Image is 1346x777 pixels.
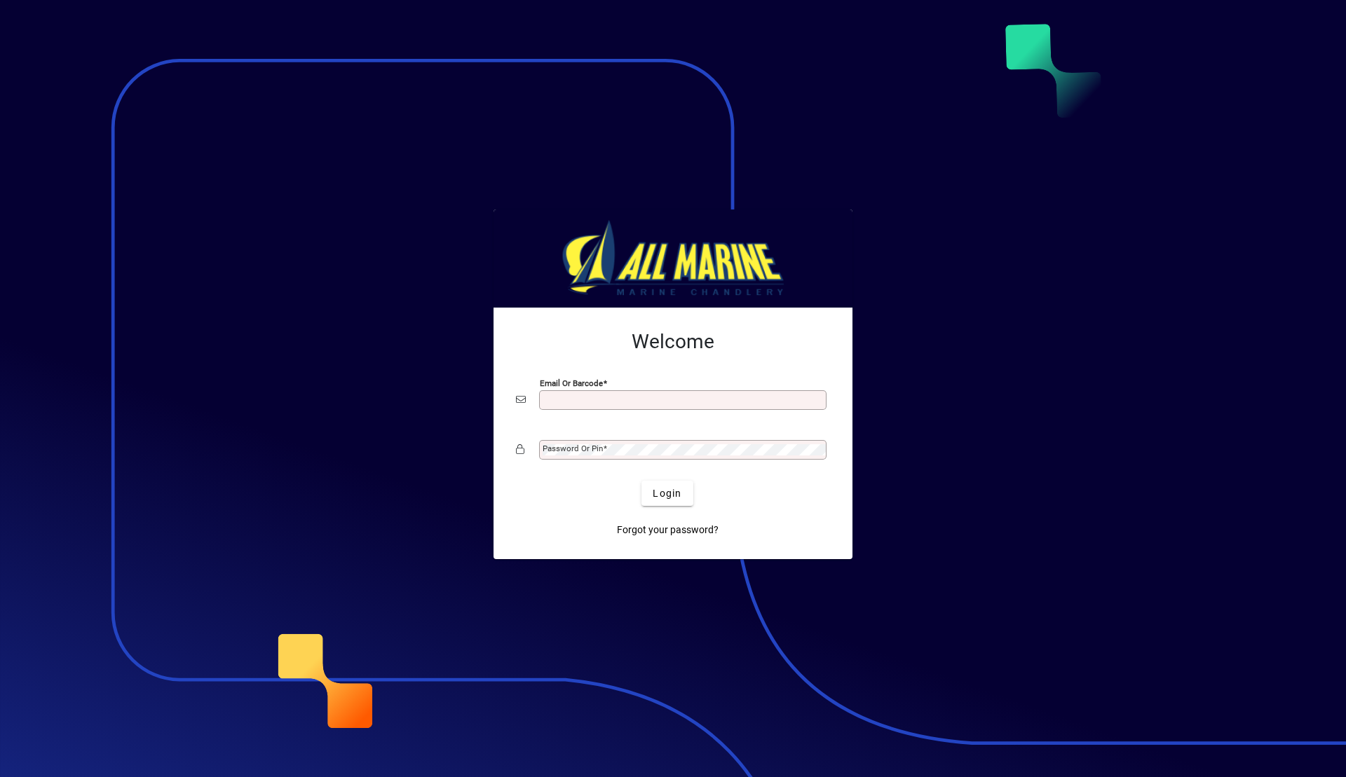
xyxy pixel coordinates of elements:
[516,330,830,354] h2: Welcome
[641,481,693,506] button: Login
[543,443,603,453] mat-label: Password or Pin
[611,517,724,542] a: Forgot your password?
[653,486,681,501] span: Login
[617,523,719,537] span: Forgot your password?
[540,378,603,388] mat-label: Email or Barcode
